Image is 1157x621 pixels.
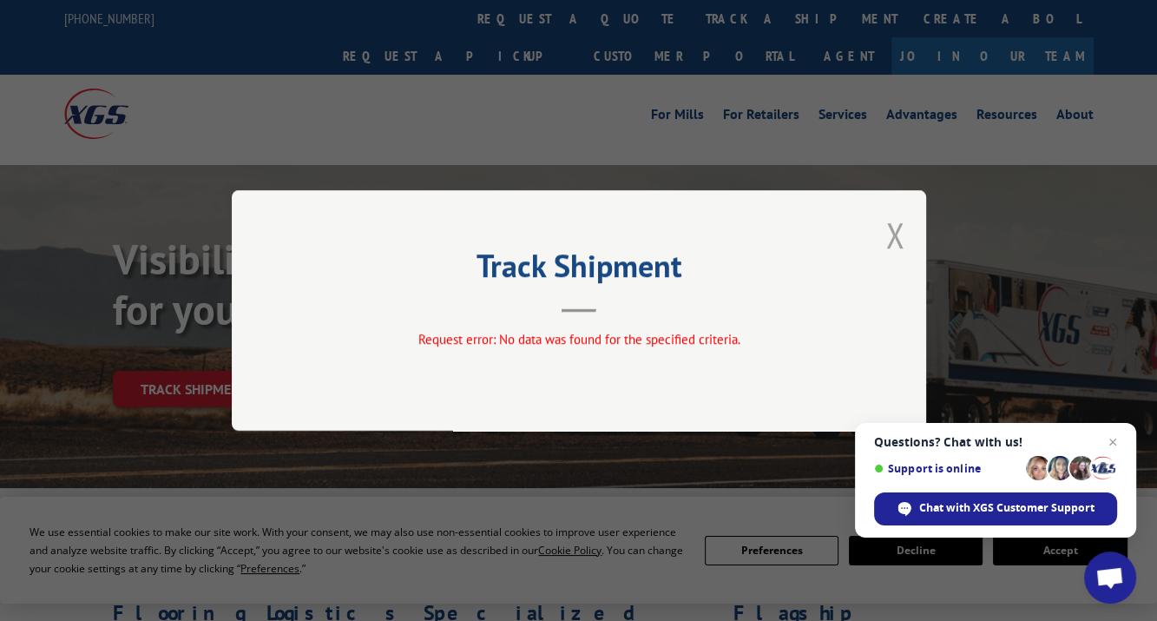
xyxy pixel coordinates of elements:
[1084,552,1136,604] a: Open chat
[885,212,904,258] button: Close modal
[417,331,740,347] span: Request error: No data was found for the specified criteria.
[919,500,1095,516] span: Chat with XGS Customer Support
[874,462,1020,475] span: Support is online
[319,254,839,287] h2: Track Shipment
[874,435,1117,449] span: Questions? Chat with us!
[874,492,1117,525] span: Chat with XGS Customer Support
